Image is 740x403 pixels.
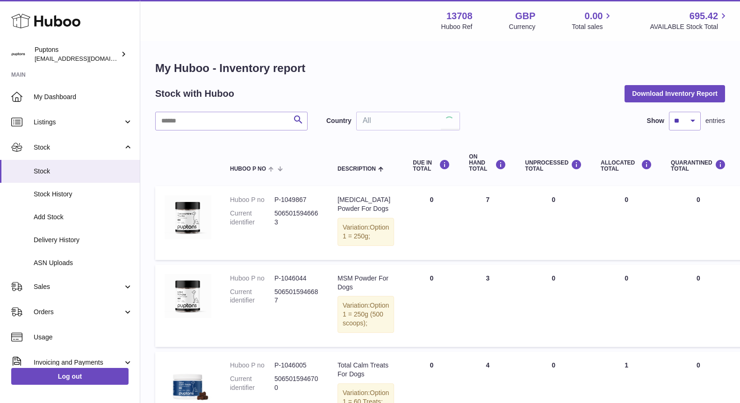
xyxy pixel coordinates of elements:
a: 0.00 Total sales [572,10,613,31]
dd: 5065015946700 [274,374,319,392]
span: Option 1 = 250g; [343,223,389,240]
dd: P-1046005 [274,361,319,370]
span: AVAILABLE Stock Total [650,22,729,31]
span: Sales [34,282,123,291]
div: Variation: [338,218,394,246]
td: 0 [591,186,661,260]
div: [MEDICAL_DATA] Powder For Dogs [338,195,394,213]
dt: Huboo P no [230,274,274,283]
div: ON HAND Total [469,154,506,173]
div: UNPROCESSED Total [525,159,582,172]
div: DUE IN TOTAL [413,159,450,172]
span: [EMAIL_ADDRESS][DOMAIN_NAME] [35,55,137,62]
div: Currency [509,22,536,31]
span: entries [705,116,725,125]
span: 0 [697,361,700,369]
span: ASN Uploads [34,259,133,267]
td: 0 [403,186,460,260]
td: 7 [460,186,516,260]
button: Download Inventory Report [625,85,725,102]
span: Huboo P no [230,166,266,172]
img: product image [165,195,211,239]
div: QUARANTINED Total [671,159,726,172]
div: Total Calm Treats For Dogs [338,361,394,379]
a: 695.42 AVAILABLE Stock Total [650,10,729,31]
td: 0 [516,186,591,260]
td: 0 [516,265,591,347]
td: 3 [460,265,516,347]
label: Country [326,116,352,125]
dd: P-1049867 [274,195,319,204]
strong: 13708 [446,10,473,22]
span: Stock [34,167,133,176]
td: 0 [591,265,661,347]
div: Variation: [338,296,394,333]
span: Add Stock [34,213,133,222]
span: Usage [34,333,133,342]
span: Total sales [572,22,613,31]
img: product image [165,274,211,318]
span: Orders [34,308,123,317]
div: Puptons [35,45,119,63]
div: ALLOCATED Total [601,159,652,172]
span: Listings [34,118,123,127]
dd: P-1046044 [274,274,319,283]
span: My Dashboard [34,93,133,101]
dd: 5065015946687 [274,288,319,305]
span: Invoicing and Payments [34,358,123,367]
span: Delivery History [34,236,133,245]
dt: Huboo P no [230,361,274,370]
div: MSM Powder For Dogs [338,274,394,292]
h1: My Huboo - Inventory report [155,61,725,76]
dt: Current identifier [230,288,274,305]
label: Show [647,116,664,125]
span: 0.00 [585,10,603,22]
div: Huboo Ref [441,22,473,31]
dt: Huboo P no [230,195,274,204]
span: Stock [34,143,123,152]
dt: Current identifier [230,209,274,227]
a: Log out [11,368,129,385]
span: 0 [697,274,700,282]
td: 0 [403,265,460,347]
span: 695.42 [690,10,718,22]
h2: Stock with Huboo [155,87,234,100]
strong: GBP [515,10,535,22]
span: Option 1 = 250g (500 scoops); [343,302,389,327]
dt: Current identifier [230,374,274,392]
span: Description [338,166,376,172]
dd: 5065015946663 [274,209,319,227]
span: Stock History [34,190,133,199]
span: 0 [697,196,700,203]
img: hello@puptons.com [11,47,25,61]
